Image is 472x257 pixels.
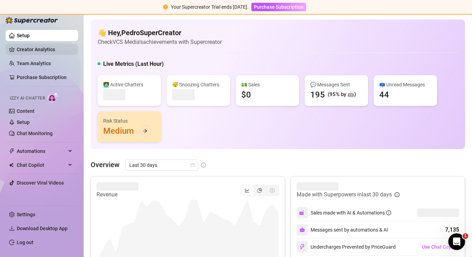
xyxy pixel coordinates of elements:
[445,226,459,234] div: 7,135
[379,89,389,100] div: 44
[103,117,155,125] div: Risk Status
[379,81,432,88] div: 📪 Unread Messages
[422,244,459,250] span: Use Chat Copilot
[17,180,64,186] a: Discover Viral Videos
[143,128,147,133] span: arrow-right
[10,95,45,102] span: Izzy AI Chatter
[17,61,51,66] a: Team Analytics
[297,190,392,199] article: Made with Superpowers in last 30 days
[257,188,262,193] span: pie-chart
[241,81,294,88] div: 💵 Sales
[6,17,58,24] img: logo-BBDzfeDw.svg
[421,241,459,252] button: Use Chat Copilot
[98,38,222,46] article: Check VCS Media's achievements with Supercreator
[17,119,30,125] a: Setup
[395,192,399,197] span: info-circle
[448,233,465,250] iframe: Intercom live chat
[463,233,468,239] span: 1
[98,28,222,38] h4: 👋 Hey, PedroSuperCreator
[17,75,67,80] a: Purchase Subscription
[91,159,120,170] article: Overview
[310,89,325,100] div: 195
[17,159,66,171] span: Chat Copilot
[129,160,194,170] span: Last 30 days
[171,4,249,10] span: Your Supercreator Trial ends [DATE].
[163,5,168,9] span: exclamation-circle
[297,241,396,252] div: Undercharges Prevented by PriceGuard
[172,81,224,88] div: 😴 Snoozing Chatters
[311,209,391,217] div: Sales made with AI & Automations
[254,4,304,10] span: Purchase Subscription
[270,188,275,193] span: dollar-circle
[9,226,15,231] span: download
[299,210,305,216] img: svg%3e
[241,89,251,100] div: $0
[9,163,14,168] img: Chat Copilot
[103,60,164,68] h5: Live Metrics (Last Hour)
[17,226,68,231] span: Download Desktop App
[245,188,250,193] span: line-chart
[17,146,66,157] span: Automations
[17,212,35,217] a: Settings
[17,44,73,55] a: Creator Analytics
[297,224,388,235] div: Messages sent by automations & AI
[190,163,195,167] span: calendar
[17,240,33,245] a: Log out
[201,163,206,168] span: info-circle
[328,91,356,99] div: (95% by 🤖)
[17,131,53,136] a: Chat Monitoring
[17,33,30,38] a: Setup
[97,190,138,199] article: Revenue
[9,148,15,154] span: thunderbolt
[17,108,35,114] a: Content
[251,4,306,10] a: Purchase Subscription
[251,3,306,11] button: Purchase Subscription
[240,185,279,196] div: segmented control
[48,92,59,102] img: AI Chatter
[299,244,305,250] img: svg%3e
[299,227,305,233] img: svg%3e
[386,210,391,215] span: info-circle
[103,81,155,88] div: 👩‍💻 Active Chatters
[310,81,363,88] div: 💬 Messages Sent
